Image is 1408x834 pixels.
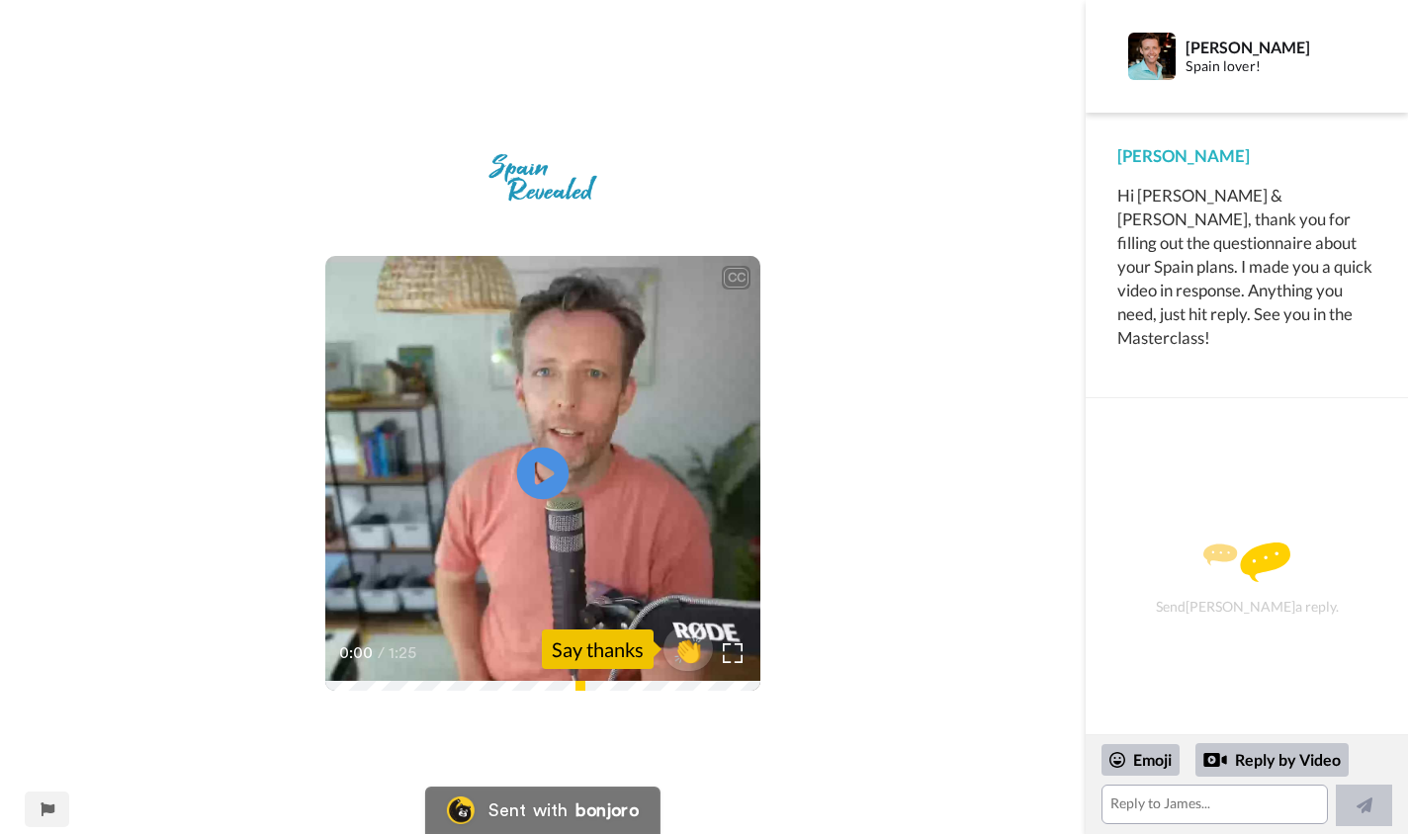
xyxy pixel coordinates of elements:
div: Reply by Video [1203,748,1227,772]
span: / [378,641,385,665]
div: Emoji [1101,744,1180,776]
a: Bonjoro LogoSent withbonjoro [425,787,660,834]
button: 👏 [663,626,713,671]
div: [PERSON_NAME] [1117,144,1376,168]
div: Sent with [488,801,568,819]
div: CC [724,268,748,288]
img: 06906c8b-eeae-4fc1-9b3e-93850d61b61a [473,138,613,217]
div: [PERSON_NAME] [1186,38,1375,56]
span: 0:00 [339,641,374,665]
img: message.svg [1203,542,1290,582]
img: Bonjoro Logo [447,796,475,824]
div: Spain lover! [1186,58,1375,75]
span: 👏 [663,633,713,665]
div: bonjoro [575,801,639,819]
div: Hi [PERSON_NAME] & [PERSON_NAME], thank you for filling out the questionnaire about your Spain pl... [1117,184,1376,350]
span: 1:25 [389,641,423,665]
div: Send [PERSON_NAME] a reply. [1112,433,1381,724]
div: Say thanks [542,629,654,669]
img: Full screen [723,643,743,663]
div: Reply by Video [1195,743,1349,777]
img: Profile Image [1128,33,1176,80]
